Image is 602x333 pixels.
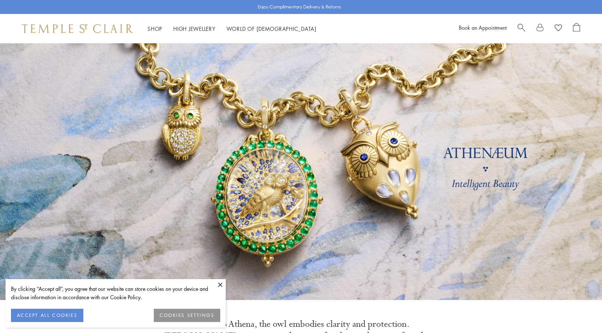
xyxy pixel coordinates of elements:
a: Open Shopping Bag [573,23,580,34]
iframe: Gorgias live chat messenger [565,299,595,326]
div: By clicking “Accept all”, you agree that our website can store cookies on your device and disclos... [11,285,220,301]
a: ShopShop [148,25,162,32]
button: COOKIES SETTINGS [154,309,220,322]
img: Temple St. Clair [22,24,133,33]
a: Book an Appointment [459,24,507,31]
nav: Main navigation [148,24,316,33]
a: View Wishlist [555,23,562,34]
a: World of [DEMOGRAPHIC_DATA]World of [DEMOGRAPHIC_DATA] [226,25,316,32]
button: ACCEPT ALL COOKIES [11,309,83,322]
a: Search [518,23,525,34]
a: High JewelleryHigh Jewellery [173,25,215,32]
p: Enjoy Complimentary Delivery & Returns [258,3,341,11]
